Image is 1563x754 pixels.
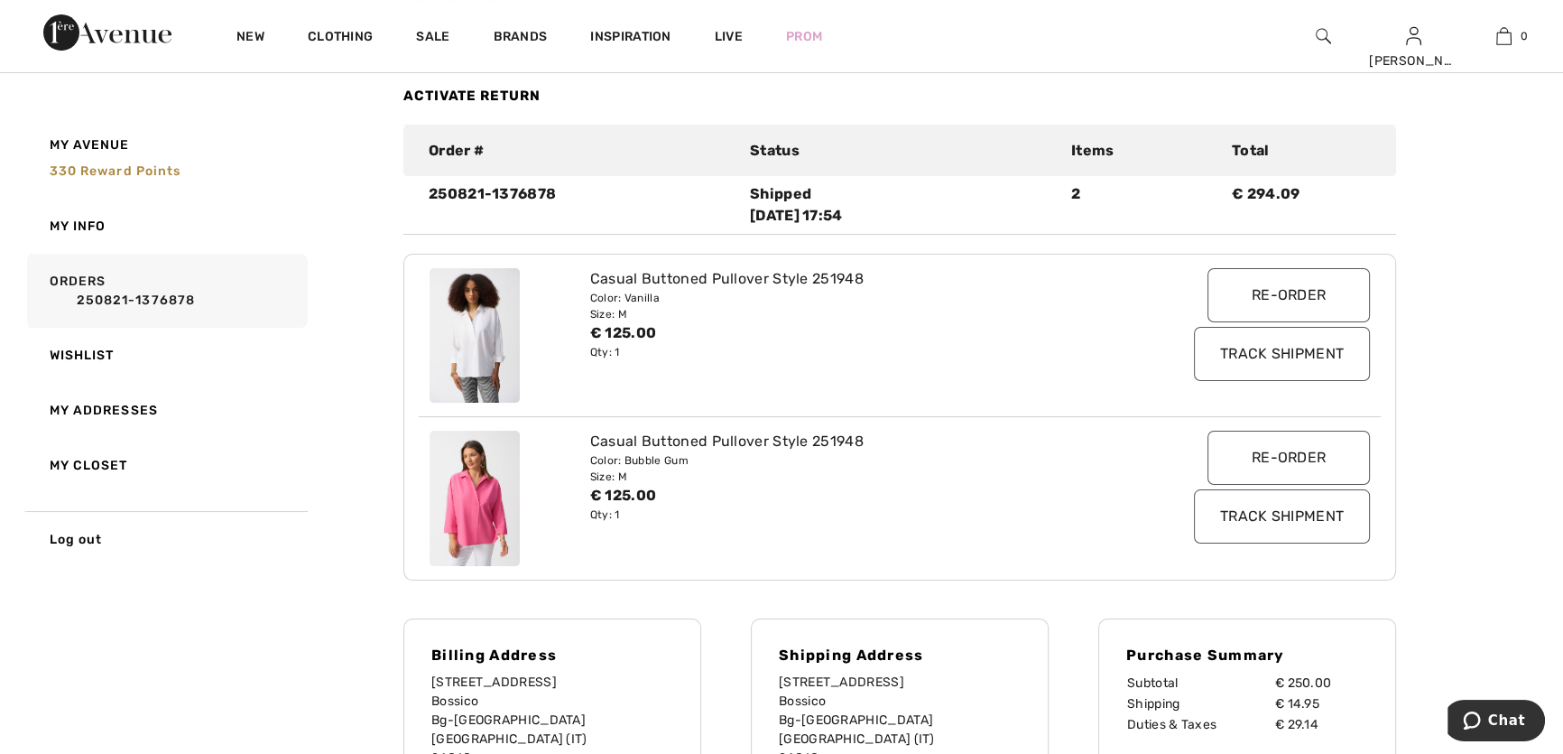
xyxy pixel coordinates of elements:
td: Subtotal [1126,673,1274,693]
div: 2 [1060,183,1221,227]
div: Size: M [590,306,1130,322]
h4: Billing Address [431,647,673,664]
a: Sale [416,29,449,48]
input: Re-order [1207,268,1370,322]
div: Color: Vanilla [590,290,1130,306]
img: joseph-ribkoff-tops-vanilla-30_251948_2_9e6c_search.jpg [430,431,520,566]
a: 250821-1376878 [50,291,302,310]
div: € 294.09 [1221,183,1382,227]
div: Order # [418,140,739,162]
a: Live [715,27,743,46]
div: [PERSON_NAME] [1369,51,1457,70]
td: Shipping [1126,693,1274,714]
input: Re-order [1207,431,1370,485]
div: Qty: 1 [590,344,1130,360]
div: Total [1221,140,1382,162]
iframe: Opens a widget where you can chat to one of our agents [1447,700,1545,745]
a: Orders [23,254,308,328]
img: My Info [1406,25,1421,47]
div: Color: Bubble Gum [590,452,1130,469]
td: Duties & Taxes [1126,714,1274,735]
a: 0 [1459,25,1548,47]
img: search the website [1316,25,1331,47]
a: Activate Return [403,88,541,104]
a: My Addresses [23,383,308,438]
span: 0 [1521,28,1528,44]
img: My Bag [1496,25,1512,47]
a: My Closet [23,438,308,493]
div: Qty: 1 [590,507,1130,523]
a: Sign In [1406,27,1421,44]
input: Track Shipment [1194,327,1370,381]
span: My Avenue [50,135,130,154]
td: € 29.14 [1274,714,1368,735]
div: Status [739,140,1060,162]
img: 1ère Avenue [43,14,171,51]
div: Size: M [590,469,1130,485]
div: Casual Buttoned Pullover Style 251948 [590,268,1130,290]
h4: Shipping Address [779,647,1021,664]
a: Brands [494,29,548,48]
input: Track Shipment [1194,489,1370,544]
div: Items [1060,140,1221,162]
span: Inspiration [590,29,671,48]
h4: Purchase Summary [1126,647,1368,664]
a: Log out [23,511,308,567]
img: joseph-ribkoff-tops-bubble-gum_251948b_2_d6f9_search.jpg [430,268,520,404]
a: Prom [786,27,822,46]
a: Clothing [308,29,373,48]
div: Casual Buttoned Pullover Style 251948 [590,431,1130,452]
td: € 14.95 [1274,693,1368,714]
div: Shipped [DATE] 17:54 [750,183,1050,227]
div: 250821-1376878 [418,183,739,227]
a: New [236,29,264,48]
a: My Info [23,199,308,254]
span: 330 Reward points [50,163,181,179]
div: € 125.00 [590,322,1130,344]
a: Wishlist [23,328,308,383]
div: € 125.00 [590,485,1130,507]
td: € 250.00 [1274,673,1368,693]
